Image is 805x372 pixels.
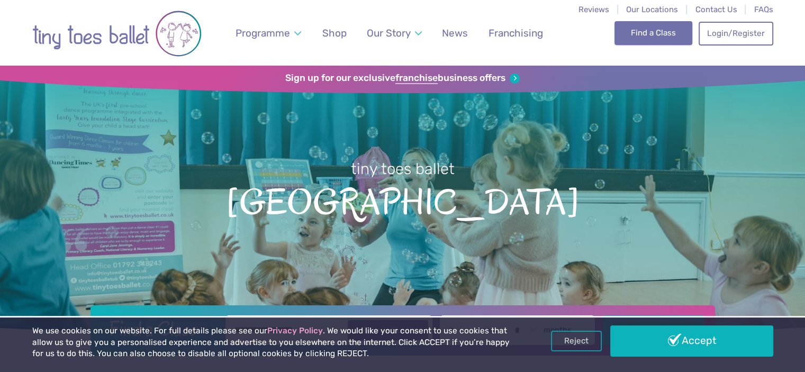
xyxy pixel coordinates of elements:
[230,21,306,46] a: Programme
[754,5,773,14] a: FAQs
[19,179,786,222] span: [GEOGRAPHIC_DATA]
[610,325,773,356] a: Accept
[483,21,548,46] a: Franchising
[285,72,520,84] a: Sign up for our exclusivefranchisebusiness offers
[361,21,427,46] a: Our Story
[317,21,351,46] a: Shop
[32,325,514,360] p: We use cookies on our website. For full details please see our . We would like your consent to us...
[695,5,737,14] a: Contact Us
[437,21,473,46] a: News
[551,331,602,351] a: Reject
[322,27,347,39] span: Shop
[367,27,411,39] span: Our Story
[32,7,202,60] img: tiny toes ballet
[626,5,678,14] a: Our Locations
[395,72,438,84] strong: franchise
[351,160,455,178] small: tiny toes ballet
[489,27,543,39] span: Franchising
[267,326,323,335] a: Privacy Policy
[614,21,692,44] a: Find a Class
[602,315,704,345] button: Find Classes
[699,22,773,45] a: Login/Register
[578,5,609,14] a: Reviews
[442,27,468,39] span: News
[101,315,218,342] h2: Find a Class
[236,27,290,39] span: Programme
